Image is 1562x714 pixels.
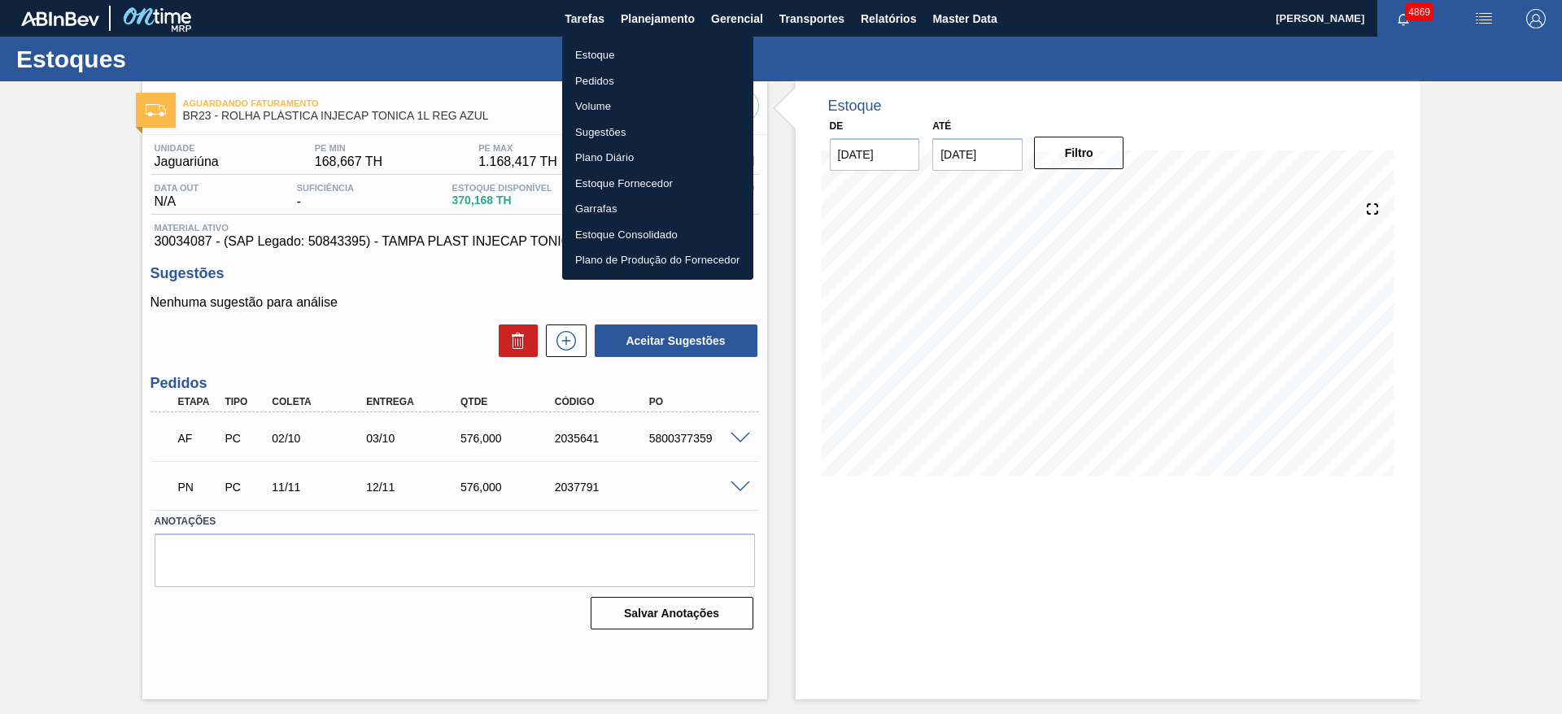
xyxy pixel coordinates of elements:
a: Estoque Consolidado [562,222,753,248]
a: Estoque [562,42,753,68]
a: Sugestões [562,120,753,146]
a: Garrafas [562,196,753,222]
a: Volume [562,94,753,120]
a: Pedidos [562,68,753,94]
a: Plano de Produção do Fornecedor [562,247,753,273]
a: Estoque Fornecedor [562,171,753,197]
a: Plano Diário [562,145,753,171]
